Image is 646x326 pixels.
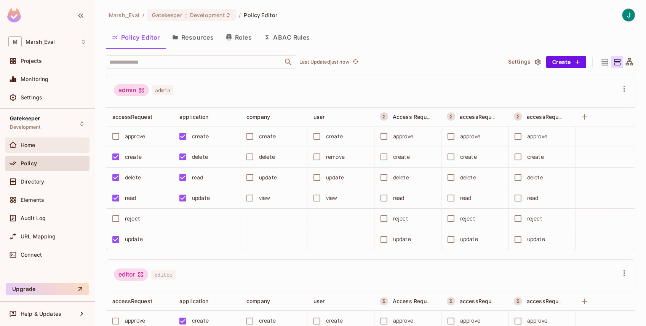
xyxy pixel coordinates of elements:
[21,76,49,82] span: Monitoring
[125,173,141,182] div: delete
[239,11,241,19] li: /
[246,113,270,120] span: company
[460,297,556,305] span: accessRequest_Tier1_GK_Onboarding
[460,214,475,223] div: reject
[393,153,410,161] div: create
[527,194,539,202] div: read
[142,11,144,19] li: /
[220,28,258,47] button: Roles
[460,235,478,243] div: update
[259,153,275,161] div: delete
[258,28,316,47] button: ABAC Rules
[527,235,545,243] div: update
[259,173,277,182] div: update
[326,194,337,202] div: view
[622,9,635,21] img: Joe Buselmeier
[393,113,510,120] span: Access Request [GEOGRAPHIC_DATA] Based
[192,132,209,141] div: create
[460,173,476,182] div: delete
[283,57,294,67] button: Open
[352,58,359,66] span: refresh
[380,112,388,121] button: A Resource Set is a dynamically conditioned resource, defined by real-time criteria.
[326,316,343,325] div: create
[393,235,411,243] div: update
[460,194,472,202] div: read
[21,197,44,203] span: Elements
[26,39,55,45] span: Workspace: Marsh_Eval
[21,233,56,240] span: URL Mapping
[21,215,46,221] span: Audit Log
[125,235,143,243] div: update
[244,11,278,19] span: Policy Editor
[393,316,413,325] div: approve
[8,36,22,47] span: M
[112,113,152,120] span: accessRequest
[527,132,547,141] div: approve
[393,214,408,223] div: reject
[21,94,42,101] span: Settings
[259,194,270,202] div: view
[393,173,409,182] div: delete
[21,160,37,166] span: Policy
[179,113,209,120] span: application
[246,298,270,304] span: company
[185,12,187,18] span: :
[259,316,276,325] div: create
[192,173,203,182] div: read
[460,113,556,120] span: accessRequest_Tier1_GK_Onboarding
[527,214,542,223] div: reject
[546,56,586,68] button: Create
[299,59,349,65] p: Last Updated just now
[460,132,480,141] div: approve
[259,132,276,141] div: create
[505,56,543,68] button: Settings
[313,113,325,120] span: user
[21,311,61,317] span: Help & Updates
[192,316,209,325] div: create
[393,132,413,141] div: approve
[125,316,145,325] div: approve
[6,283,89,295] button: Upgrade
[151,270,176,280] span: editor
[190,11,225,19] span: Development
[114,84,149,96] div: admin
[313,298,325,304] span: user
[21,58,42,64] span: Projects
[326,153,345,161] div: remove
[106,28,166,47] button: Policy Editor
[109,11,139,19] span: the active workspace
[527,297,625,305] span: accessRequest_Tier2_GK_Onboarding
[112,298,152,304] span: accessRequest
[114,268,148,281] div: editor
[514,112,522,121] button: A Resource Set is a dynamically conditioned resource, defined by real-time criteria.
[192,153,208,161] div: delete
[21,142,35,148] span: Home
[527,113,625,120] span: accessRequest_Tier2_GK_Onboarding
[326,173,344,182] div: update
[10,115,40,121] span: Gatekeeper
[326,132,343,141] div: create
[179,298,209,304] span: application
[152,85,173,95] span: admin
[7,8,21,22] img: SReyMgAAAABJRU5ErkJggg==
[393,297,510,305] span: Access Request [GEOGRAPHIC_DATA] Based
[527,316,547,325] div: approve
[166,28,220,47] button: Resources
[527,173,543,182] div: delete
[514,297,522,305] button: A Resource Set is a dynamically conditioned resource, defined by real-time criteria.
[460,316,480,325] div: approve
[10,124,41,130] span: Development
[192,194,210,202] div: update
[125,194,136,202] div: read
[447,297,455,305] button: A Resource Set is a dynamically conditioned resource, defined by real-time criteria.
[460,153,477,161] div: create
[152,11,182,19] span: Gatekeeper
[125,153,142,161] div: create
[393,194,405,202] div: read
[21,179,44,185] span: Directory
[125,214,140,223] div: reject
[21,252,42,258] span: Connect
[527,153,544,161] div: create
[349,58,360,67] span: Click to refresh data
[125,132,145,141] div: approve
